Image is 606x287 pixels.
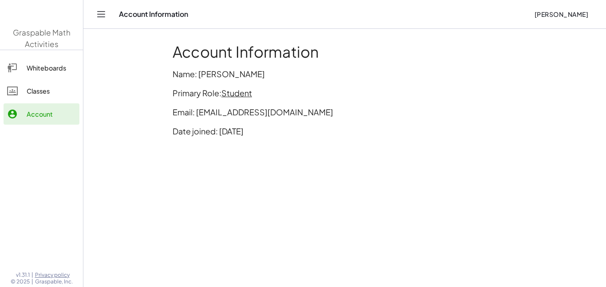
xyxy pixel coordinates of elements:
[173,125,517,137] p: Date joined: [DATE]
[527,6,595,22] button: [PERSON_NAME]
[173,68,517,80] p: Name: [PERSON_NAME]
[534,10,588,18] span: [PERSON_NAME]
[11,278,30,285] span: © 2025
[27,109,76,119] div: Account
[4,80,79,102] a: Classes
[13,28,71,49] span: Graspable Math Activities
[35,271,73,279] a: Privacy policy
[27,86,76,96] div: Classes
[16,271,30,279] span: v1.31.1
[173,43,517,61] h1: Account Information
[4,57,79,79] a: Whiteboards
[4,103,79,125] a: Account
[31,278,33,285] span: |
[173,106,517,118] p: Email: [EMAIL_ADDRESS][DOMAIN_NAME]
[35,278,73,285] span: Graspable, Inc.
[31,271,33,279] span: |
[173,87,517,99] p: Primary Role:
[221,88,252,98] span: Student
[27,63,76,73] div: Whiteboards
[94,7,108,21] button: Toggle navigation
